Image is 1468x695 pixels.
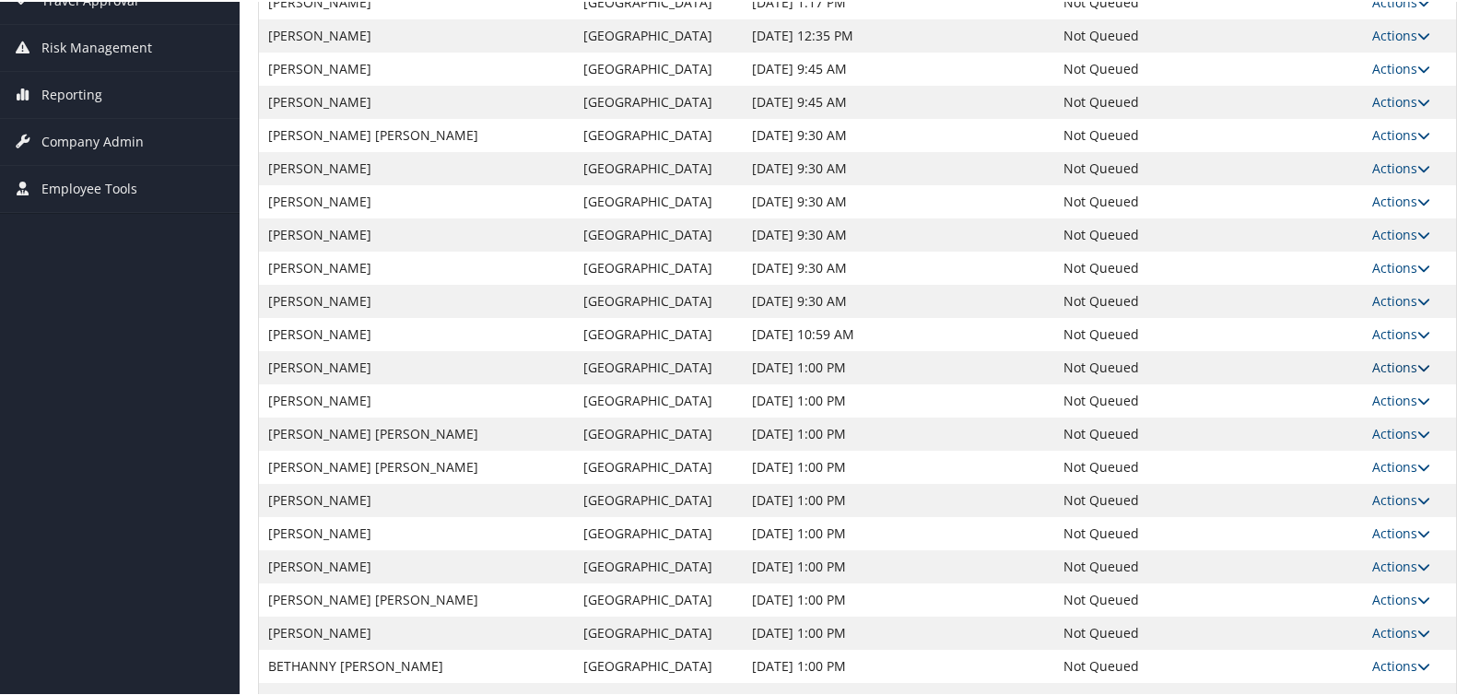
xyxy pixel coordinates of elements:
td: Not Queued [1054,183,1210,217]
a: Actions [1372,357,1430,374]
a: Actions [1372,523,1430,540]
td: [PERSON_NAME] [259,250,574,283]
span: Reporting [41,70,102,116]
td: [DATE] 9:30 AM [743,117,916,150]
td: [DATE] 1:00 PM [743,383,916,416]
td: [PERSON_NAME] [259,283,574,316]
a: Actions [1372,58,1430,76]
td: [DATE] 1:00 PM [743,416,916,449]
td: [DATE] 10:59 AM [743,316,916,349]
td: Not Queued [1054,150,1210,183]
a: Actions [1372,25,1430,42]
td: [DATE] 1:00 PM [743,615,916,648]
td: [GEOGRAPHIC_DATA] [574,648,743,681]
td: [PERSON_NAME] [259,349,574,383]
td: [PERSON_NAME] [PERSON_NAME] [259,416,574,449]
td: [GEOGRAPHIC_DATA] [574,51,743,84]
td: [GEOGRAPHIC_DATA] [574,449,743,482]
td: Not Queued [1054,84,1210,117]
td: [PERSON_NAME] [PERSON_NAME] [259,449,574,482]
td: [PERSON_NAME] [PERSON_NAME] [259,582,574,615]
td: [GEOGRAPHIC_DATA] [574,582,743,615]
a: Actions [1372,423,1430,441]
td: [DATE] 9:30 AM [743,217,916,250]
td: [DATE] 1:00 PM [743,582,916,615]
a: Actions [1372,290,1430,308]
td: Not Queued [1054,349,1210,383]
td: BETHANNY [PERSON_NAME] [259,648,574,681]
a: Actions [1372,91,1430,109]
td: [DATE] 9:45 AM [743,84,916,117]
td: [GEOGRAPHIC_DATA] [574,150,743,183]
td: Not Queued [1054,449,1210,482]
td: [DATE] 1:00 PM [743,515,916,548]
td: [DATE] 9:30 AM [743,150,916,183]
a: Actions [1372,224,1430,241]
span: Risk Management [41,23,152,69]
td: [PERSON_NAME] [259,150,574,183]
a: Actions [1372,390,1430,407]
td: [GEOGRAPHIC_DATA] [574,383,743,416]
a: Actions [1372,655,1430,673]
td: [DATE] 9:30 AM [743,283,916,316]
a: Actions [1372,191,1430,208]
td: [GEOGRAPHIC_DATA] [574,183,743,217]
a: Actions [1372,257,1430,275]
td: [DATE] 1:00 PM [743,449,916,482]
td: [GEOGRAPHIC_DATA] [574,416,743,449]
td: Not Queued [1054,482,1210,515]
td: [DATE] 1:00 PM [743,548,916,582]
td: Not Queued [1054,250,1210,283]
span: Company Admin [41,117,144,163]
td: [GEOGRAPHIC_DATA] [574,217,743,250]
a: Actions [1372,556,1430,573]
td: [PERSON_NAME] [259,316,574,349]
td: Not Queued [1054,582,1210,615]
td: [PERSON_NAME] [259,84,574,117]
td: [GEOGRAPHIC_DATA] [574,283,743,316]
td: [PERSON_NAME] [259,18,574,51]
td: [GEOGRAPHIC_DATA] [574,316,743,349]
td: [DATE] 1:00 PM [743,349,916,383]
td: Not Queued [1054,316,1210,349]
span: Employee Tools [41,164,137,210]
td: [PERSON_NAME] [259,515,574,548]
td: [PERSON_NAME] [259,615,574,648]
a: Actions [1372,124,1430,142]
a: Actions [1372,158,1430,175]
td: [GEOGRAPHIC_DATA] [574,615,743,648]
a: Actions [1372,622,1430,640]
a: Actions [1372,489,1430,507]
td: Not Queued [1054,117,1210,150]
td: [GEOGRAPHIC_DATA] [574,548,743,582]
td: [PERSON_NAME] [259,482,574,515]
td: [DATE] 9:30 AM [743,183,916,217]
td: Not Queued [1054,283,1210,316]
td: [PERSON_NAME] [259,51,574,84]
td: Not Queued [1054,383,1210,416]
td: [DATE] 9:30 AM [743,250,916,283]
td: [GEOGRAPHIC_DATA] [574,349,743,383]
td: [DATE] 1:00 PM [743,648,916,681]
td: [GEOGRAPHIC_DATA] [574,84,743,117]
td: [GEOGRAPHIC_DATA] [574,18,743,51]
td: Not Queued [1054,648,1210,681]
td: Not Queued [1054,18,1210,51]
td: [DATE] 9:45 AM [743,51,916,84]
td: [GEOGRAPHIC_DATA] [574,515,743,548]
td: Not Queued [1054,615,1210,648]
td: [GEOGRAPHIC_DATA] [574,250,743,283]
a: Actions [1372,324,1430,341]
a: Actions [1372,456,1430,474]
td: [DATE] 12:35 PM [743,18,916,51]
td: [PERSON_NAME] [PERSON_NAME] [259,117,574,150]
td: Not Queued [1054,515,1210,548]
td: [PERSON_NAME] [259,548,574,582]
a: Actions [1372,589,1430,607]
td: [GEOGRAPHIC_DATA] [574,482,743,515]
td: Not Queued [1054,217,1210,250]
td: [PERSON_NAME] [259,217,574,250]
td: [PERSON_NAME] [259,383,574,416]
td: Not Queued [1054,51,1210,84]
td: Not Queued [1054,548,1210,582]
